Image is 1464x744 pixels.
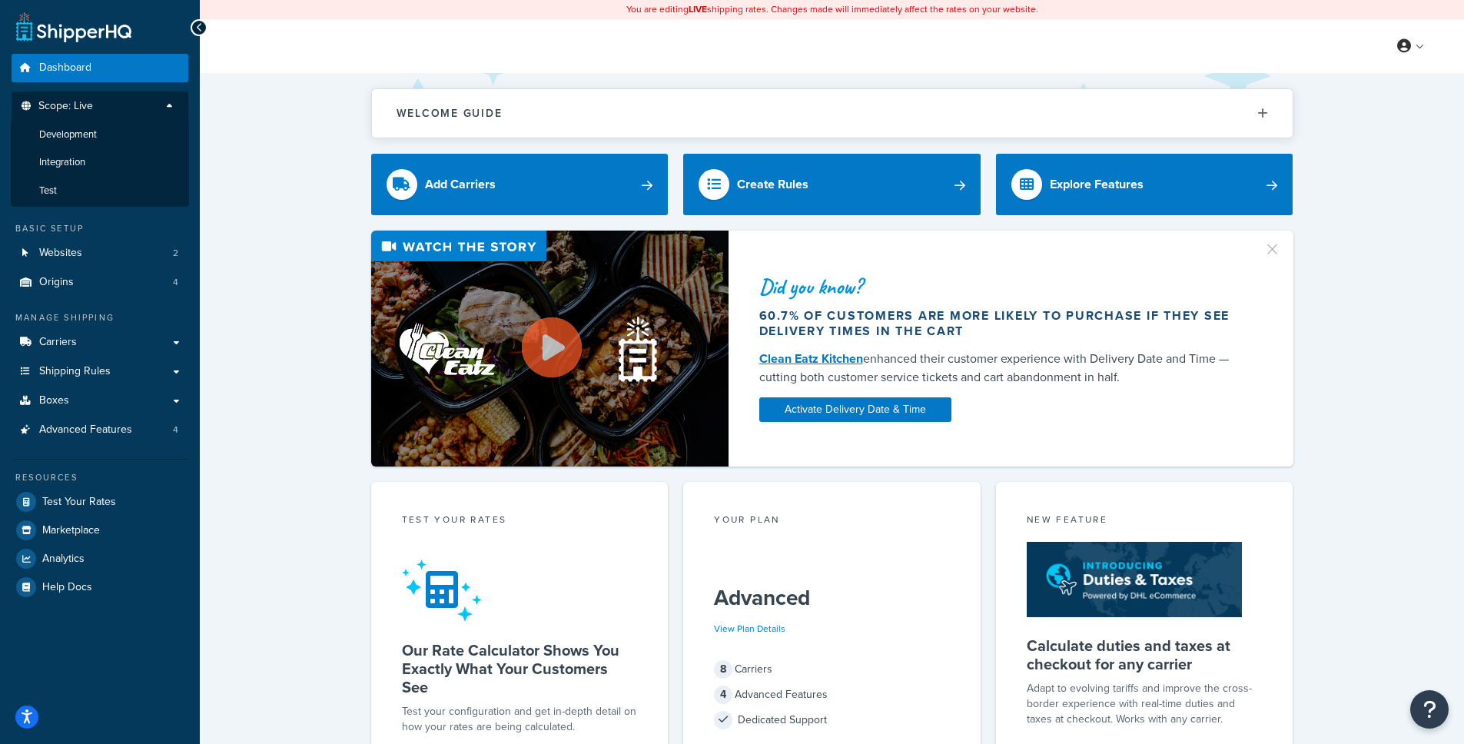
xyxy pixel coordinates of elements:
[11,121,189,149] li: Development
[39,423,132,437] span: Advanced Features
[173,423,178,437] span: 4
[371,154,669,215] a: Add Carriers
[1027,513,1263,530] div: New Feature
[12,573,188,601] a: Help Docs
[714,709,950,731] div: Dedicated Support
[39,336,77,349] span: Carriers
[12,516,188,544] a: Marketplace
[39,394,69,407] span: Boxes
[1050,174,1144,195] div: Explore Features
[12,239,188,267] li: Websites
[714,684,950,706] div: Advanced Features
[759,397,951,422] a: Activate Delivery Date & Time
[12,545,188,573] a: Analytics
[689,2,707,16] b: LIVE
[11,177,189,205] li: Test
[38,100,93,113] span: Scope: Live
[714,586,950,610] h5: Advanced
[1027,681,1263,727] p: Adapt to evolving tariffs and improve the cross-border experience with real-time duties and taxes...
[42,496,116,509] span: Test Your Rates
[12,416,188,444] li: Advanced Features
[173,247,178,260] span: 2
[12,239,188,267] a: Websites2
[402,641,638,696] h5: Our Rate Calculator Shows You Exactly What Your Customers See
[42,524,100,537] span: Marketplace
[12,416,188,444] a: Advanced Features4
[714,659,950,680] div: Carriers
[1027,636,1263,673] h5: Calculate duties and taxes at checkout for any carrier
[759,308,1245,339] div: 60.7% of customers are more likely to purchase if they see delivery times in the cart
[39,128,97,141] span: Development
[12,357,188,386] a: Shipping Rules
[714,660,732,679] span: 8
[371,231,729,467] img: Video thumbnail
[683,154,981,215] a: Create Rules
[12,268,188,297] a: Origins4
[12,222,188,235] div: Basic Setup
[42,581,92,594] span: Help Docs
[402,704,638,735] div: Test your configuration and get in-depth detail on how your rates are being calculated.
[425,174,496,195] div: Add Carriers
[12,311,188,324] div: Manage Shipping
[42,553,85,566] span: Analytics
[714,622,785,636] a: View Plan Details
[12,488,188,516] a: Test Your Rates
[759,350,1245,387] div: enhanced their customer experience with Delivery Date and Time — cutting both customer service ti...
[39,247,82,260] span: Websites
[397,108,503,119] h2: Welcome Guide
[759,350,863,367] a: Clean Eatz Kitchen
[714,686,732,704] span: 4
[173,276,178,289] span: 4
[12,471,188,484] div: Resources
[39,156,85,169] span: Integration
[11,148,189,177] li: Integration
[39,276,74,289] span: Origins
[759,276,1245,297] div: Did you know?
[39,61,91,75] span: Dashboard
[12,387,188,415] a: Boxes
[12,54,188,82] a: Dashboard
[996,154,1293,215] a: Explore Features
[12,328,188,357] a: Carriers
[39,365,111,378] span: Shipping Rules
[737,174,808,195] div: Create Rules
[714,513,950,530] div: Your Plan
[402,513,638,530] div: Test your rates
[372,89,1293,138] button: Welcome Guide
[39,184,57,198] span: Test
[12,268,188,297] li: Origins
[1410,690,1449,729] button: Open Resource Center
